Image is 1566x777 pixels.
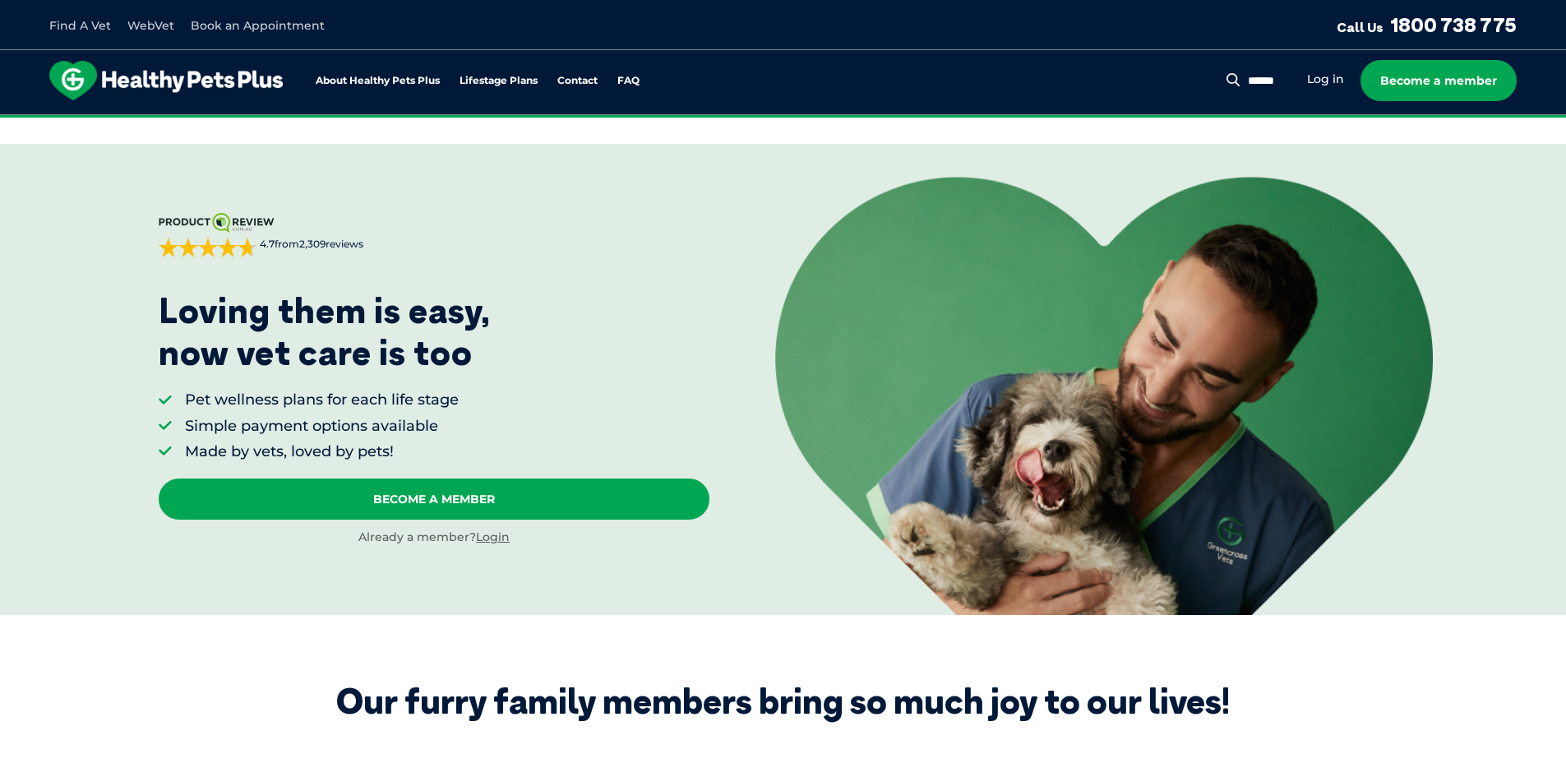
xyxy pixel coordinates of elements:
div: Already a member? [159,530,709,546]
a: 4.7from2,309reviews [159,213,709,257]
img: <p>Loving them is easy, <br /> now vet care is too</p> [775,177,1433,614]
li: Made by vets, loved by pets! [185,442,459,462]
div: 4.7 out of 5 stars [159,238,257,257]
li: Pet wellness plans for each life stage [185,390,459,410]
p: Loving them is easy, now vet care is too [159,290,491,373]
span: from [257,238,363,252]
a: Become A Member [159,479,709,520]
span: 2,309 reviews [299,238,363,250]
a: Login [476,530,510,544]
div: Our furry family members bring so much joy to our lives! [336,681,1230,722]
strong: 4.7 [260,238,275,250]
li: Simple payment options available [185,416,459,437]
